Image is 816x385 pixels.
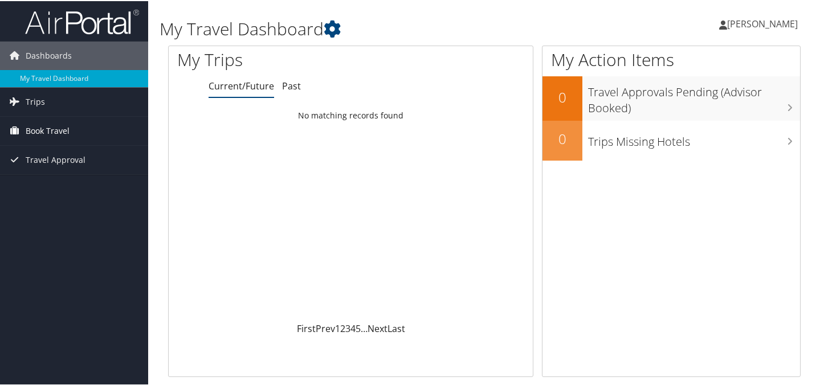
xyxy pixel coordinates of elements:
[297,321,316,334] a: First
[177,47,373,71] h1: My Trips
[588,127,800,149] h3: Trips Missing Hotels
[340,321,345,334] a: 2
[542,120,800,159] a: 0Trips Missing Hotels
[335,321,340,334] a: 1
[25,7,139,34] img: airportal-logo.png
[26,87,45,115] span: Trips
[282,79,301,91] a: Past
[361,321,368,334] span: …
[316,321,335,334] a: Prev
[356,321,361,334] a: 5
[719,6,809,40] a: [PERSON_NAME]
[387,321,405,334] a: Last
[26,145,85,173] span: Travel Approval
[588,77,800,115] h3: Travel Approvals Pending (Advisor Booked)
[368,321,387,334] a: Next
[542,47,800,71] h1: My Action Items
[345,321,350,334] a: 3
[26,116,70,144] span: Book Travel
[26,40,72,69] span: Dashboards
[160,16,593,40] h1: My Travel Dashboard
[542,87,582,106] h2: 0
[350,321,356,334] a: 4
[542,75,800,119] a: 0Travel Approvals Pending (Advisor Booked)
[542,128,582,148] h2: 0
[209,79,274,91] a: Current/Future
[727,17,798,29] span: [PERSON_NAME]
[169,104,533,125] td: No matching records found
